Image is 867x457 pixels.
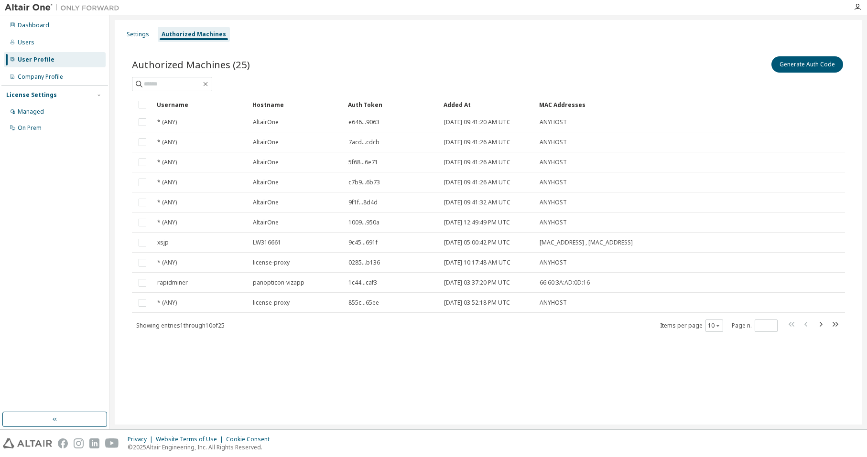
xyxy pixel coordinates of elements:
div: User Profile [18,56,54,64]
span: [DATE] 03:52:18 PM UTC [444,299,510,307]
span: AltairOne [253,199,279,206]
span: ANYHOST [540,118,567,126]
button: Generate Auth Code [771,56,843,73]
span: license-proxy [253,299,290,307]
span: ANYHOST [540,299,567,307]
div: Cookie Consent [226,436,275,443]
span: rapidminer [157,279,188,287]
span: * (ANY) [157,159,177,166]
span: 9f1f...8d4d [348,199,378,206]
span: * (ANY) [157,199,177,206]
span: * (ANY) [157,299,177,307]
span: xsjp [157,239,169,246]
span: 855c...65ee [348,299,379,307]
div: Auth Token [348,97,436,112]
span: ANYHOST [540,219,567,226]
img: altair_logo.svg [3,438,52,448]
span: ANYHOST [540,138,567,146]
span: [DATE] 09:41:26 AM UTC [444,159,510,166]
span: [DATE] 12:49:49 PM UTC [444,219,510,226]
div: Username [157,97,245,112]
span: [DATE] 03:37:20 PM UTC [444,279,510,287]
span: 1c44...caf3 [348,279,377,287]
div: Privacy [128,436,156,443]
span: 1009...950a [348,219,379,226]
span: Authorized Machines (25) [132,58,250,71]
button: 10 [708,322,721,329]
span: 0285...b136 [348,259,380,266]
span: Items per page [660,319,723,332]
span: [DATE] 10:17:48 AM UTC [444,259,510,266]
span: AltairOne [253,219,279,226]
span: [MAC_ADDRESS] , [MAC_ADDRESS] [540,239,633,246]
img: facebook.svg [58,438,68,448]
span: AltairOne [253,138,279,146]
div: Settings [127,31,149,38]
div: License Settings [6,91,57,99]
div: Added At [444,97,531,112]
span: Showing entries 1 through 10 of 25 [136,321,225,329]
div: Website Terms of Use [156,436,226,443]
span: [DATE] 05:00:42 PM UTC [444,239,510,246]
div: Managed [18,108,44,116]
div: MAC Addresses [539,97,745,112]
span: AltairOne [253,179,279,186]
span: [DATE] 09:41:26 AM UTC [444,179,510,186]
span: c7b9...6b73 [348,179,380,186]
div: Users [18,39,34,46]
span: e646...9063 [348,118,379,126]
span: AltairOne [253,118,279,126]
span: ANYHOST [540,259,567,266]
span: ANYHOST [540,199,567,206]
span: ANYHOST [540,159,567,166]
p: © 2025 Altair Engineering, Inc. All Rights Reserved. [128,443,275,451]
span: LW316661 [253,239,281,246]
img: instagram.svg [74,438,84,448]
div: Company Profile [18,73,63,81]
span: * (ANY) [157,219,177,226]
img: youtube.svg [105,438,119,448]
img: linkedin.svg [89,438,99,448]
span: 5f68...6e71 [348,159,378,166]
span: * (ANY) [157,138,177,146]
span: * (ANY) [157,179,177,186]
div: Hostname [252,97,340,112]
img: Altair One [5,3,124,12]
span: panopticon-vizapp [253,279,304,287]
div: Dashboard [18,21,49,29]
span: license-proxy [253,259,290,266]
span: 66:60:3A:AD:0D:16 [540,279,590,287]
span: [DATE] 09:41:20 AM UTC [444,118,510,126]
span: * (ANY) [157,259,177,266]
div: On Prem [18,124,42,132]
span: Page n. [732,319,778,332]
span: 9c45...691f [348,239,378,246]
span: ANYHOST [540,179,567,186]
span: * (ANY) [157,118,177,126]
span: AltairOne [253,159,279,166]
span: [DATE] 09:41:32 AM UTC [444,199,510,206]
div: Authorized Machines [162,31,226,38]
span: [DATE] 09:41:26 AM UTC [444,138,510,146]
span: 7acd...cdcb [348,138,379,146]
